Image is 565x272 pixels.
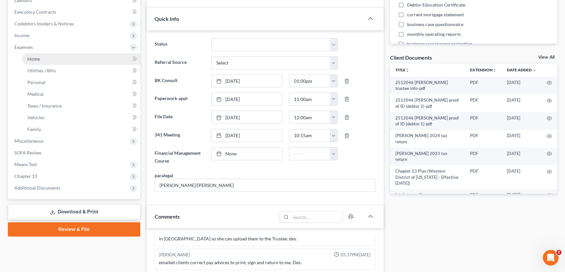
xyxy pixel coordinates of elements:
span: Chapter 13 [14,173,37,179]
input: -- : -- [289,148,330,160]
input: -- : -- [289,111,330,123]
a: Extensionunfold_more [470,67,496,72]
a: Titleunfold_more [395,67,409,72]
a: Date Added expand_more [507,67,536,72]
input: -- : -- [289,93,330,105]
label: Referral Source [151,56,208,69]
span: Comments [155,213,180,220]
label: Paperwork appt [151,93,208,106]
input: -- : -- [289,75,330,87]
a: Vehicles [22,112,140,123]
span: 05:37PM[DATE] [341,252,370,258]
div: [PERSON_NAME] [159,252,190,258]
a: Personal [22,77,140,88]
span: Personal [27,79,45,85]
input: -- [155,179,375,192]
td: [DATE] [502,77,542,94]
span: Family [27,126,41,132]
input: -- : -- [289,129,330,142]
div: emailed [PERSON_NAME] to let her know that I put proof of IDs, trustees contact paper, and tax re... [159,229,372,242]
span: Codebtors Insiders & Notices [14,21,74,26]
input: Search... [291,211,343,222]
a: Taxes / Insurance [22,100,140,112]
span: SOFA Review [14,150,41,155]
td: intake pw-pdf [390,189,465,201]
label: BK Consult [151,75,208,88]
a: [DATE] [212,75,282,87]
span: Means Test [14,162,37,167]
td: [DATE] [502,165,542,189]
td: 2512046 [PERSON_NAME] proof of ID (debtor 2)-pdf [390,94,465,112]
a: [DATE] [212,93,282,105]
div: paralegal [155,172,173,179]
label: File Date [151,111,208,124]
span: current mortgage statement [407,11,464,18]
span: Additional Documents [14,185,60,191]
td: PDF [465,77,502,94]
span: Taxes / Insurance [27,103,62,108]
td: [DATE] [502,130,542,148]
a: Family [22,123,140,135]
span: Medical [27,91,44,97]
td: Chapter 13 Plan (Western District of [US_STATE] - Effective [DATE]) [390,165,465,189]
td: PDF [465,189,502,201]
span: 2 [556,250,561,255]
td: 2512046 [PERSON_NAME] proof of ID (debtor 1)-pdf [390,112,465,130]
a: Medical [22,88,140,100]
span: business case questionnaire [407,21,463,28]
span: Home [27,56,40,62]
label: 341 Meeting [151,129,208,142]
i: unfold_more [405,68,409,72]
label: Status [151,38,208,51]
iframe: Intercom live chat [543,250,558,265]
a: [DATE] [212,111,282,123]
span: Expenses [14,44,33,50]
td: [DATE] [502,189,542,201]
div: Client Documents [390,54,432,61]
a: Utilities / Bills [22,65,140,77]
a: None [212,148,282,160]
i: expand_more [532,68,536,72]
span: Utilities / Bills [27,68,56,73]
div: emailed clients correct pay advices to print, sign and return to me. Des. [159,259,372,266]
td: PDF [465,165,502,189]
td: PDF [465,130,502,148]
td: [DATE] [502,94,542,112]
span: Income [14,33,29,38]
span: Vehicles [27,115,44,120]
a: Executory Contracts [9,6,140,18]
span: Executory Contracts [14,9,56,15]
td: [DATE] [502,148,542,165]
td: [PERSON_NAME] 2024 tax return [390,130,465,148]
td: [PERSON_NAME] 2023 tax return [390,148,465,165]
a: SOFA Review [9,147,140,159]
td: 2512046 [PERSON_NAME] trustee info-pdf [390,77,465,94]
a: View All [538,55,555,60]
a: [DATE] [212,129,282,142]
i: unfold_more [493,68,496,72]
span: business case income projection [407,41,472,47]
a: Download & Print [8,204,140,220]
td: PDF [465,112,502,130]
label: Financial Management Course [151,147,208,167]
td: PDF [465,148,502,165]
a: Home [22,53,140,65]
td: [DATE] [502,112,542,130]
span: monthly operating reports [407,31,461,37]
span: Miscellaneous [14,138,43,144]
span: Debtor Education Certificate [407,2,465,8]
span: Quick Info [155,16,179,22]
a: Review & File [8,222,140,236]
td: PDF [465,94,502,112]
